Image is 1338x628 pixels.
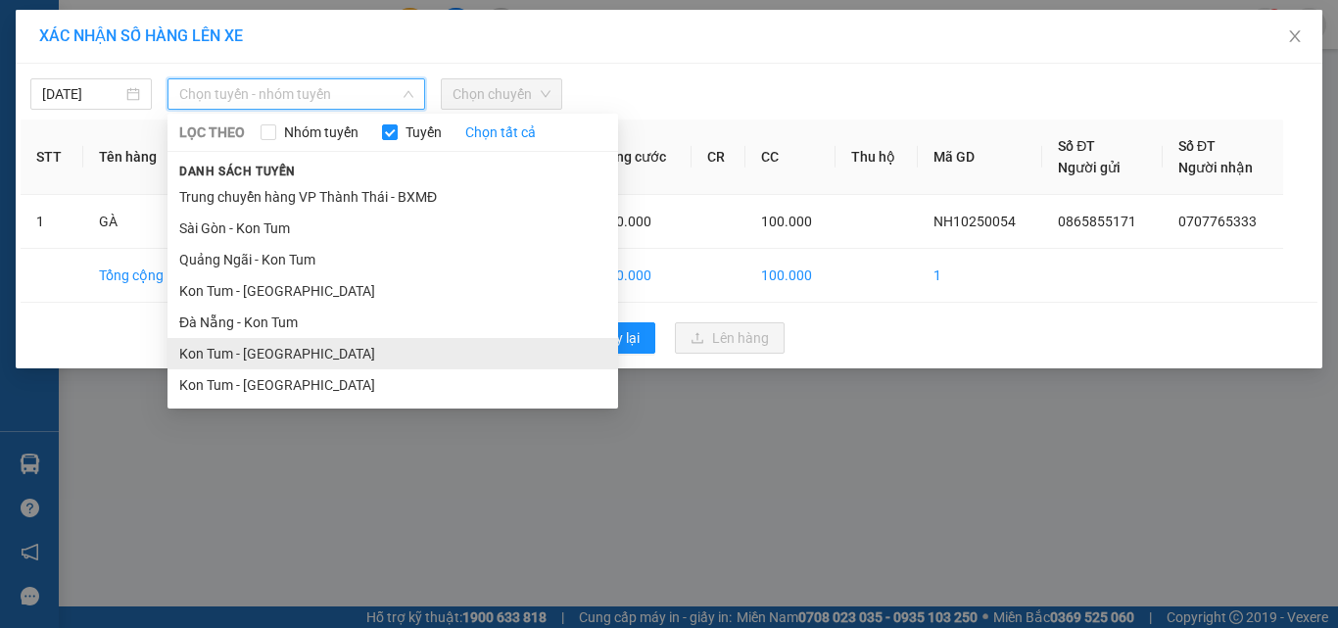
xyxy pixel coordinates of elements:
[17,19,47,39] span: Gửi:
[465,121,536,143] a: Chọn tất cả
[167,181,618,213] li: Trung chuyển hàng VP Thành Thái - BXMĐ
[1058,214,1136,229] span: 0865855171
[167,19,215,39] span: Nhận:
[453,79,550,109] span: Chọn chuyến
[167,40,325,68] div: 0707765333
[83,120,188,195] th: Tên hàng
[1058,138,1095,154] span: Số ĐT
[17,17,154,64] div: BX Ngọc Hồi - Kon Tum
[585,120,692,195] th: Tổng cước
[918,120,1042,195] th: Mã GD
[1287,28,1303,44] span: close
[403,88,414,100] span: down
[675,322,785,354] button: uploadLên hàng
[39,26,243,45] span: XÁC NHẬN SỐ HÀNG LÊN XE
[167,338,618,369] li: Kon Tum - [GEOGRAPHIC_DATA]
[836,120,918,195] th: Thu hộ
[167,369,618,401] li: Kon Tum - [GEOGRAPHIC_DATA]
[167,307,618,338] li: Đà Nẵng - Kon Tum
[933,214,1016,229] span: NH10250054
[165,103,327,130] div: 100.000
[179,79,413,109] span: Chọn tuyến - nhóm tuyến
[1178,138,1216,154] span: Số ĐT
[167,213,618,244] li: Sài Gòn - Kon Tum
[21,195,83,249] td: 1
[179,121,245,143] span: LỌC THEO
[165,108,192,128] span: CC :
[1058,160,1121,175] span: Người gửi
[276,121,366,143] span: Nhóm tuyến
[83,249,188,303] td: Tổng cộng
[159,140,185,168] span: SL
[1267,10,1322,65] button: Close
[167,244,618,275] li: Quảng Ngãi - Kon Tum
[83,195,188,249] td: GÀ
[21,120,83,195] th: STT
[761,214,812,229] span: 100.000
[1178,160,1253,175] span: Người nhận
[1178,214,1257,229] span: 0707765333
[692,120,745,195] th: CR
[745,249,836,303] td: 100.000
[167,163,308,180] span: Danh sách tuyến
[17,64,154,91] div: 0865855171
[398,121,450,143] span: Tuyến
[167,275,618,307] li: Kon Tum - [GEOGRAPHIC_DATA]
[585,249,692,303] td: 100.000
[600,214,651,229] span: 100.000
[17,142,325,167] div: Tên hàng: GÀ ( : 1 )
[745,120,836,195] th: CC
[42,83,122,105] input: 13/10/2025
[167,17,325,40] div: BX Huế
[918,249,1042,303] td: 1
